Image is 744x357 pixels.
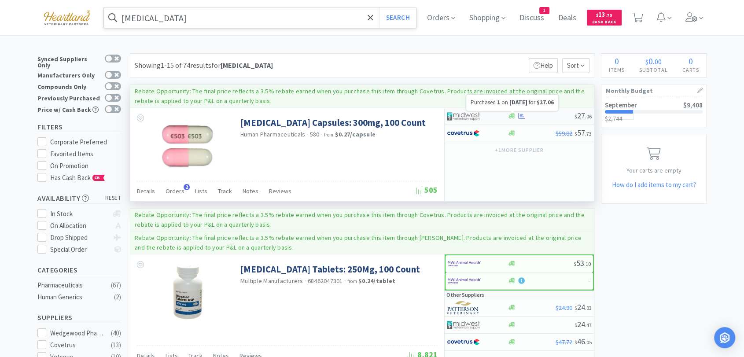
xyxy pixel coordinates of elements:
img: 77fca1acd8b6420a9015268ca798ef17_1.png [447,335,480,349]
span: 46 [575,336,592,346]
span: $ [645,57,648,66]
img: cad7bdf275c640399d9c6e0c56f98fd2_10.png [37,5,96,29]
strong: $0.24 / tablet [358,277,395,285]
span: Orders [166,187,184,195]
h5: Suppliers [37,313,121,323]
div: Corporate Preferred [50,137,122,147]
img: 4dd14cff54a648ac9e977f0c5da9bc2e_5.png [447,110,480,123]
a: Discuss1 [516,14,548,22]
div: Wedgewood Pharmacy [50,328,105,339]
span: CB [93,175,102,180]
span: from [324,132,334,138]
span: 24 [575,302,592,312]
div: . [632,57,675,66]
span: · [305,277,306,285]
a: [MEDICAL_DATA] Capsules: 300mg, 100 Count [240,117,426,129]
img: a92a8f1fbd6b4c21a5d491231fc7e3c3_34468.jpeg [159,263,216,320]
span: Purchased on for [471,99,554,106]
p: Your carts are empty [601,166,706,175]
div: ( 2 ) [114,292,121,302]
button: +1more supplier [490,144,548,156]
p: Rebate Opportunity: The final price reflects a 3.5% rebate earned when you purchase this item thr... [135,87,585,105]
a: $13.70Cash Back [587,6,622,29]
div: On Allocation [50,221,109,231]
span: 53 [574,258,591,268]
h4: Carts [675,66,706,74]
span: $ [575,113,577,120]
span: 505 [415,185,438,195]
img: f6b2451649754179b5b4e0c70c3f7cb0_2.png [448,274,481,287]
div: Manufacturers Only [37,71,100,78]
span: 1 [497,99,500,106]
span: 13 [596,10,612,18]
div: Synced Suppliers Only [37,55,100,68]
span: Sort [562,58,589,73]
div: Previously Purchased [37,94,100,101]
span: 0 [689,55,693,66]
p: Help [529,58,558,73]
span: 24 [575,319,592,329]
span: . 73 [585,130,592,137]
div: Human Generics [37,292,109,302]
div: On Promotion [50,161,122,171]
div: ( 40 ) [111,328,121,339]
div: Pharmaceuticals [37,280,109,291]
div: Special Order [50,244,109,255]
a: September$9,408$2,744 [601,96,706,127]
div: Price w/ Cash Back [37,105,100,113]
div: Open Intercom Messenger [714,327,735,348]
span: 57 [575,128,592,138]
p: Rebate Opportunity: The final price reflects a 3.5% rebate earned when you purchase this item thr... [135,234,582,251]
p: Rebate Opportunity: The final price reflects a 3.5% rebate earned when you purchase this item thr... [135,211,585,228]
div: Covetrus [50,340,105,350]
span: . 05 [585,339,592,346]
img: f6b2451649754179b5b4e0c70c3f7cb0_2.png [448,257,481,270]
div: ( 67 ) [111,280,121,291]
span: . 06 [585,113,592,120]
span: 0 [648,55,653,66]
span: Lists [195,187,207,195]
span: $59.82 [556,129,572,137]
span: . 70 [605,12,612,18]
span: $24.90 [556,304,572,312]
span: Details [137,187,155,195]
span: Notes [243,187,258,195]
span: . 47 [585,322,592,328]
span: $ [575,339,577,346]
span: . 10 [584,261,591,267]
span: [DATE] [509,99,527,106]
span: $ [575,130,577,137]
strong: [MEDICAL_DATA] [221,61,273,70]
span: Reviews [269,187,291,195]
span: $2,744 [605,114,622,122]
span: 27 [575,110,592,121]
span: $ [596,12,598,18]
input: Search by item, sku, manufacturer, ingredient, size... [104,7,416,28]
a: Deals [555,14,580,22]
span: Has Cash Back [50,173,105,182]
a: [MEDICAL_DATA] Tablets: 250Mg, 100 Count [240,263,420,275]
div: Favorited Items [50,149,122,159]
img: f5e969b455434c6296c6d81ef179fa71_3.png [447,301,480,314]
h5: Categories [37,265,121,275]
span: $ [575,305,577,311]
div: Drop Shipped [50,232,109,243]
span: · [344,277,346,285]
h5: Availability [37,193,121,203]
div: ( 13 ) [111,340,121,350]
span: - [588,275,591,285]
img: b237fdc0ddb5491d9290a297fc9c9851_120921.jpeg [159,117,216,174]
span: reset [105,194,122,203]
span: 00 [655,57,662,66]
h5: Filters [37,122,121,132]
span: · [306,130,308,138]
span: 580 [310,130,320,138]
div: In Stock [50,209,109,219]
span: $47.72 [556,338,572,346]
strong: $0.27 / capsule [335,130,376,138]
img: 77fca1acd8b6420a9015268ca798ef17_1.png [447,127,480,140]
img: 4dd14cff54a648ac9e977f0c5da9bc2e_5.png [447,318,480,331]
span: · [320,130,322,138]
span: from [347,278,357,284]
h4: Subtotal [632,66,675,74]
